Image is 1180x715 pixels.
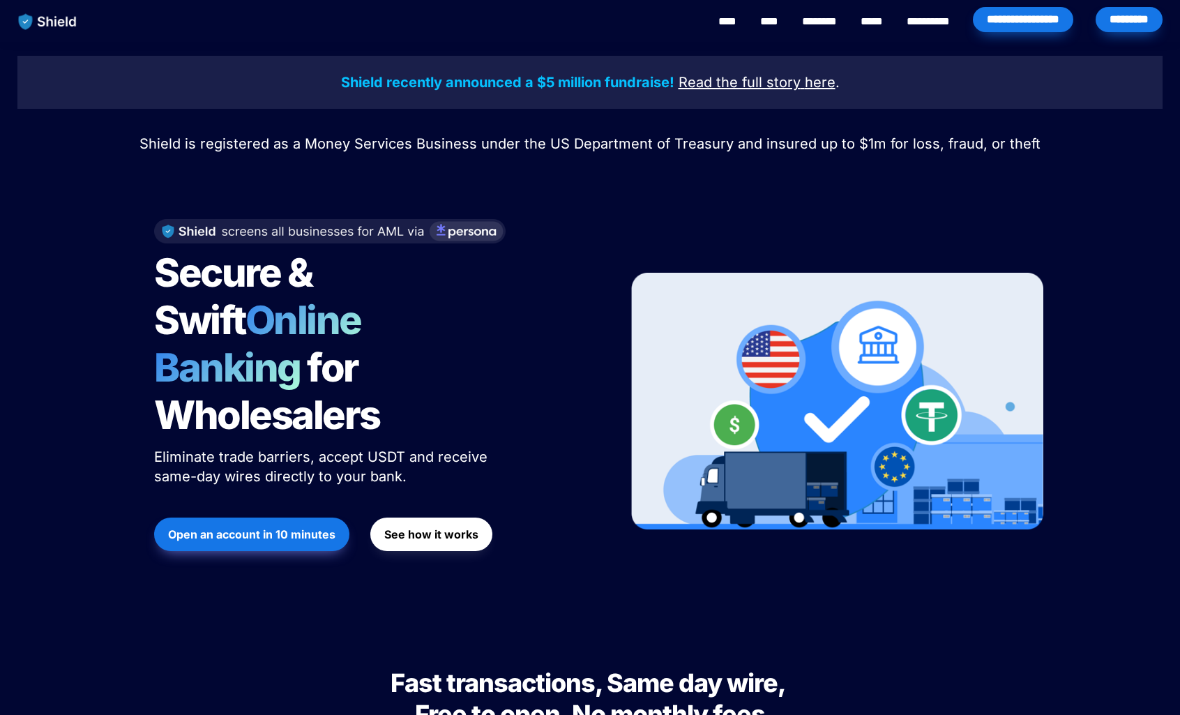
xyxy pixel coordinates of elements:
[168,527,335,541] strong: Open an account in 10 minutes
[341,74,674,91] strong: Shield recently announced a $5 million fundraise!
[679,76,801,90] a: Read the full story
[154,344,380,439] span: for Wholesalers
[805,74,835,91] u: here
[805,76,835,90] a: here
[679,74,801,91] u: Read the full story
[370,511,492,558] a: See how it works
[154,249,319,344] span: Secure & Swift
[370,518,492,551] button: See how it works
[154,449,492,485] span: Eliminate trade barriers, accept USDT and receive same-day wires directly to your bank.
[139,135,1041,152] span: Shield is registered as a Money Services Business under the US Department of Treasury and insured...
[12,7,84,36] img: website logo
[154,511,349,558] a: Open an account in 10 minutes
[154,296,375,391] span: Online Banking
[384,527,478,541] strong: See how it works
[835,74,840,91] span: .
[154,518,349,551] button: Open an account in 10 minutes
